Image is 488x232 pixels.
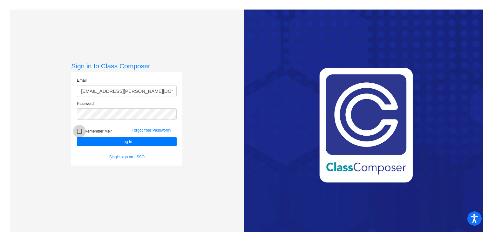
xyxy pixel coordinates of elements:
[132,128,171,133] a: Forgot Your Password?
[109,155,145,159] a: Single sign on - SSO
[71,62,182,70] h3: Sign in to Class Composer
[77,78,86,83] label: Email
[85,127,112,135] span: Remember Me?
[77,137,177,146] button: Log In
[77,101,94,106] label: Password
